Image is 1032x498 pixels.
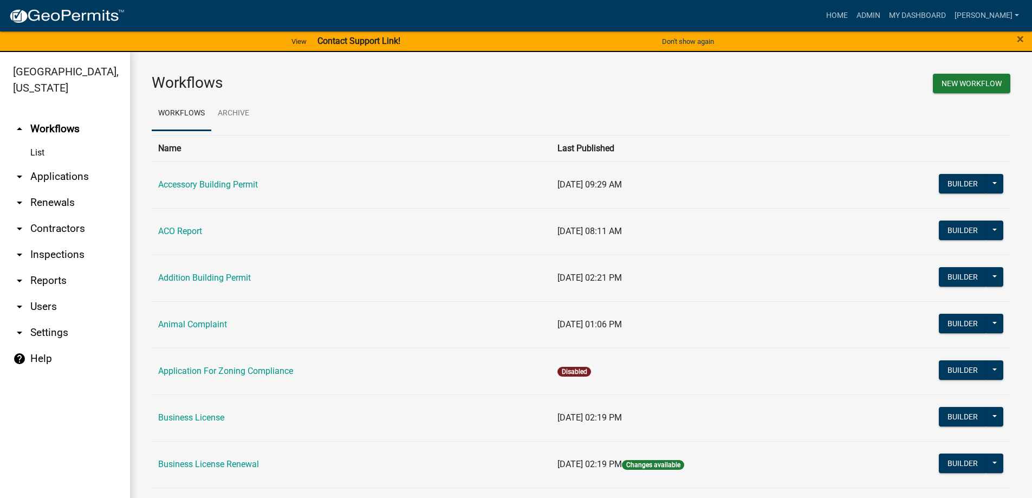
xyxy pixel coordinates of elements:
[287,33,311,50] a: View
[950,5,1023,26] a: [PERSON_NAME]
[933,74,1010,93] button: New Workflow
[152,135,551,161] th: Name
[557,273,622,283] span: [DATE] 02:21 PM
[13,122,26,135] i: arrow_drop_up
[939,267,986,287] button: Builder
[557,412,622,423] span: [DATE] 02:19 PM
[13,248,26,261] i: arrow_drop_down
[822,5,852,26] a: Home
[557,367,590,377] span: Disabled
[13,300,26,313] i: arrow_drop_down
[152,96,211,131] a: Workflows
[939,314,986,333] button: Builder
[158,319,227,329] a: Animal Complaint
[622,460,684,470] span: Changes available
[13,222,26,235] i: arrow_drop_down
[158,273,251,283] a: Addition Building Permit
[13,196,26,209] i: arrow_drop_down
[557,179,622,190] span: [DATE] 09:29 AM
[939,454,986,473] button: Builder
[211,96,256,131] a: Archive
[1017,33,1024,46] button: Close
[13,170,26,183] i: arrow_drop_down
[551,135,845,161] th: Last Published
[158,226,202,236] a: ACO Report
[152,74,573,92] h3: Workflows
[557,319,622,329] span: [DATE] 01:06 PM
[557,459,622,469] span: [DATE] 02:19 PM
[939,221,986,240] button: Builder
[885,5,950,26] a: My Dashboard
[939,407,986,426] button: Builder
[13,326,26,339] i: arrow_drop_down
[13,352,26,365] i: help
[158,459,259,469] a: Business License Renewal
[158,179,258,190] a: Accessory Building Permit
[158,366,293,376] a: Application For Zoning Compliance
[317,36,400,46] strong: Contact Support Link!
[939,174,986,193] button: Builder
[557,226,622,236] span: [DATE] 08:11 AM
[13,274,26,287] i: arrow_drop_down
[939,360,986,380] button: Builder
[852,5,885,26] a: Admin
[158,412,224,423] a: Business License
[658,33,718,50] button: Don't show again
[1017,31,1024,47] span: ×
